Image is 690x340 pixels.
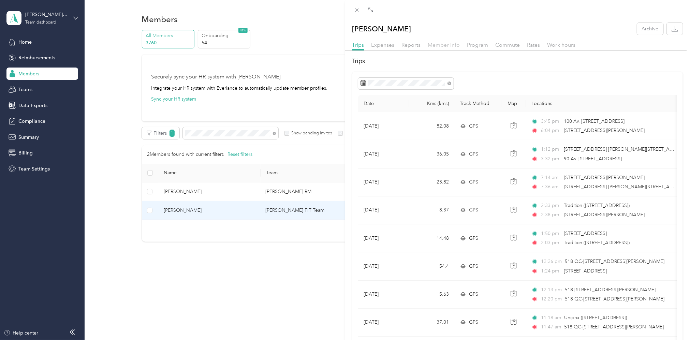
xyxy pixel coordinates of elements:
[541,267,561,275] span: 1:24 pm
[541,211,561,219] span: 2:38 pm
[565,287,656,293] span: 518 [STREET_ADDRESS][PERSON_NAME]
[541,127,561,134] span: 6:04 pm
[652,302,690,340] iframe: Everlance-gr Chat Button Frame
[409,95,454,112] th: Kms (kms)
[469,150,478,158] span: GPS
[526,95,683,112] th: Locations
[358,252,409,280] td: [DATE]
[358,140,409,168] td: [DATE]
[358,309,409,337] td: [DATE]
[402,42,421,48] span: Reports
[541,286,562,294] span: 12:13 pm
[564,156,622,162] span: 90 Av. [STREET_ADDRESS]
[358,224,409,252] td: [DATE]
[637,23,663,35] button: Archive
[564,324,664,330] span: 518 QC-[STREET_ADDRESS][PERSON_NAME]
[502,95,526,112] th: Map
[469,319,478,326] span: GPS
[358,112,409,140] td: [DATE]
[564,240,630,246] span: Tradition ([STREET_ADDRESS])
[564,203,630,208] span: Tradition ([STREET_ADDRESS])
[565,258,665,264] span: 518 QC-[STREET_ADDRESS][PERSON_NAME]
[564,212,645,218] span: [STREET_ADDRESS][PERSON_NAME]
[409,224,454,252] td: 14.48
[409,252,454,280] td: 54.4
[469,122,478,130] span: GPS
[564,146,690,152] span: [STREET_ADDRESS] [PERSON_NAME][STREET_ADDRESS]
[564,268,607,274] span: [STREET_ADDRESS]
[541,314,561,322] span: 11:18 am
[541,183,561,191] span: 7:36 am
[564,118,625,124] span: 100 Av. [STREET_ADDRESS]
[564,184,690,190] span: [STREET_ADDRESS] [PERSON_NAME][STREET_ADDRESS]
[541,239,561,247] span: 2:03 pm
[547,42,576,48] span: Work hours
[565,296,665,302] span: 518 QC-[STREET_ADDRESS][PERSON_NAME]
[541,230,561,237] span: 1:50 pm
[371,42,395,48] span: Expenses
[469,291,478,298] span: GPS
[541,155,561,163] span: 3:32 pm
[541,258,562,265] span: 12:26 pm
[409,309,454,337] td: 37.01
[469,178,478,186] span: GPS
[409,140,454,168] td: 36.05
[541,202,561,209] span: 2:33 pm
[541,323,561,331] span: 11:47 am
[469,263,478,270] span: GPS
[541,174,561,181] span: 7:14 am
[541,146,561,153] span: 1:12 pm
[358,281,409,309] td: [DATE]
[358,95,409,112] th: Date
[564,315,627,321] span: Uniprix ([STREET_ADDRESS])
[564,231,607,236] span: [STREET_ADDRESS]
[564,128,645,133] span: [STREET_ADDRESS][PERSON_NAME]
[541,118,561,125] span: 3:45 pm
[564,175,645,180] span: [STREET_ADDRESS][PERSON_NAME]
[428,42,460,48] span: Member info
[352,42,364,48] span: Trips
[454,95,502,112] th: Track Method
[409,281,454,309] td: 5.63
[527,42,540,48] span: Rates
[469,206,478,214] span: GPS
[352,23,411,35] p: [PERSON_NAME]
[358,196,409,224] td: [DATE]
[409,168,454,196] td: 23.82
[467,42,488,48] span: Program
[496,42,520,48] span: Commute
[352,57,683,66] h2: Trips
[409,112,454,140] td: 82.08
[541,295,562,303] span: 12:20 pm
[409,196,454,224] td: 8.37
[469,235,478,242] span: GPS
[358,168,409,196] td: [DATE]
